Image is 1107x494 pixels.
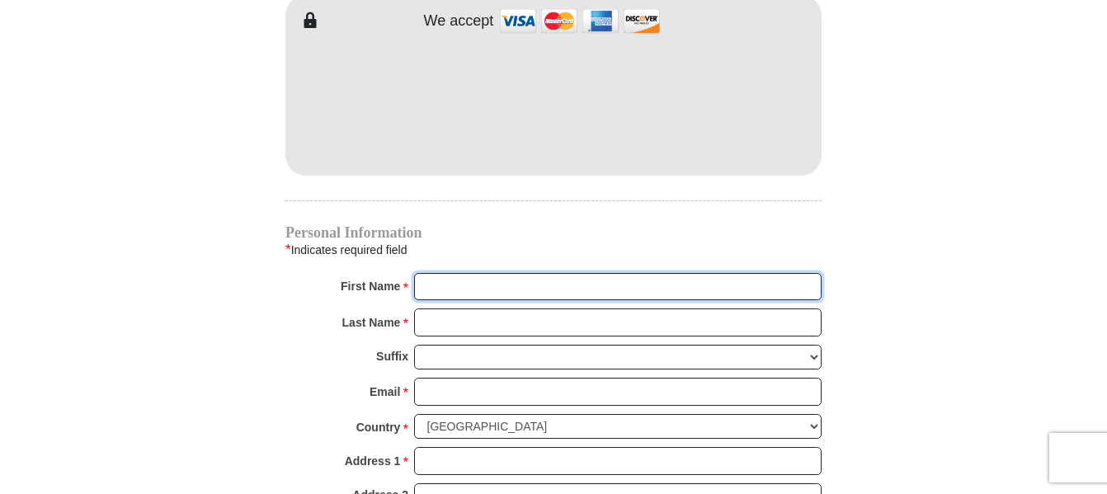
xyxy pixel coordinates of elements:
strong: First Name [341,275,400,298]
img: credit cards accepted [497,3,662,39]
strong: Country [356,416,401,439]
h4: Personal Information [285,226,822,239]
h4: We accept [424,12,494,31]
strong: Last Name [342,311,401,334]
strong: Suffix [376,345,408,368]
strong: Email [370,380,400,403]
div: Indicates required field [285,239,822,261]
strong: Address 1 [345,449,401,473]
